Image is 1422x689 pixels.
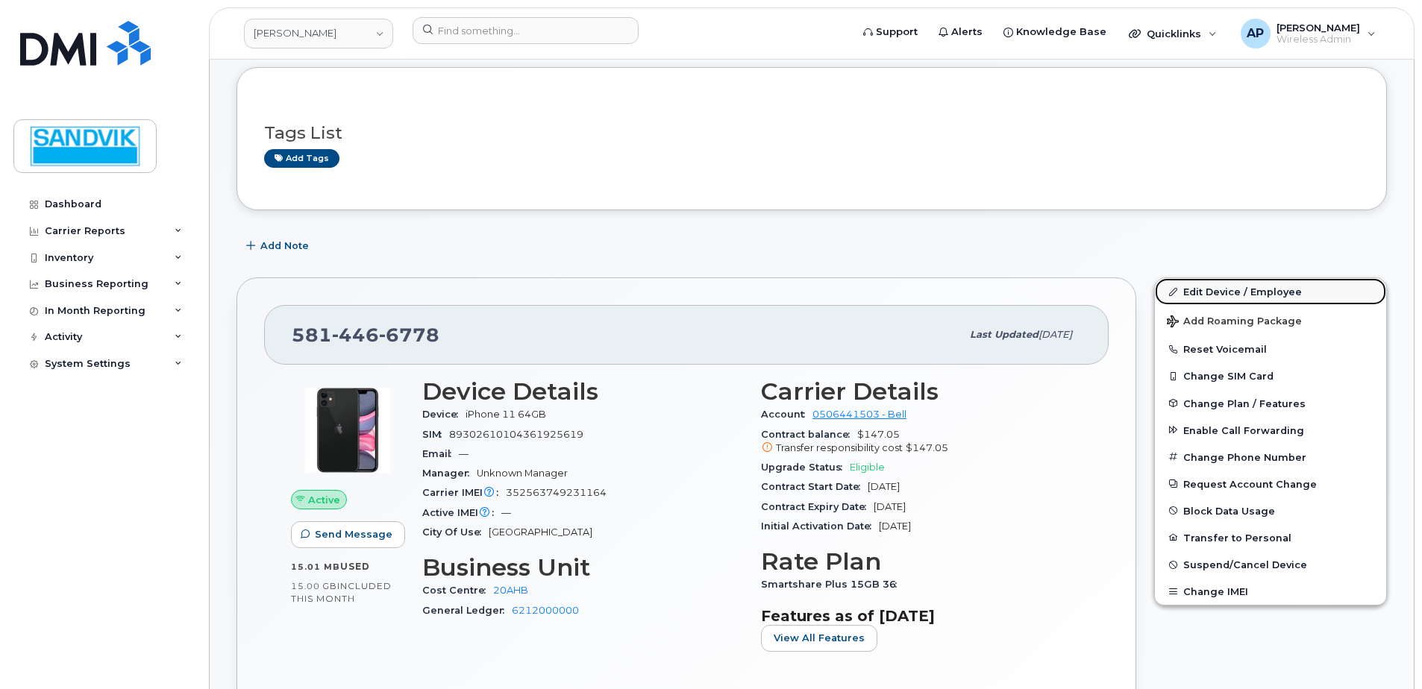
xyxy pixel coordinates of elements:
span: [GEOGRAPHIC_DATA] [489,526,592,538]
span: Device [422,409,466,420]
button: Request Account Change [1155,471,1386,497]
span: Contract balance [761,429,857,440]
h3: Device Details [422,378,743,405]
h3: Features as of [DATE] [761,607,1082,625]
button: Transfer to Personal [1155,524,1386,551]
span: Initial Activation Date [761,520,879,532]
a: 0506441503 - Bell [812,409,906,420]
div: Quicklinks [1118,19,1227,48]
button: Change IMEI [1155,578,1386,605]
span: included this month [291,580,392,605]
span: Cost Centre [422,585,493,596]
button: Change SIM Card [1155,362,1386,389]
span: Wireless Admin [1277,34,1360,45]
button: Change Phone Number [1155,444,1386,471]
h3: Tags List [264,124,1359,142]
span: [PERSON_NAME] [1277,22,1360,34]
a: Alerts [928,17,993,47]
span: Unknown Manager [477,468,568,479]
span: 446 [332,324,379,346]
span: — [459,448,469,459]
button: Enable Call Forwarding [1155,417,1386,444]
span: Enable Call Forwarding [1183,424,1304,435]
span: Carrier IMEI [422,487,506,498]
button: Block Data Usage [1155,497,1386,524]
span: Contract Expiry Date [761,501,874,512]
span: Last updated [970,329,1039,340]
h3: Carrier Details [761,378,1082,405]
span: Send Message [315,527,392,541]
span: iPhone 11 64GB [466,409,546,420]
span: 89302610104361925619 [449,429,583,440]
button: Add Note [237,233,322,259]
button: View All Features [761,625,877,652]
span: 15.01 MB [291,561,340,572]
span: Email [422,448,459,459]
span: Upgrade Status [761,462,850,473]
span: [DATE] [1039,329,1072,340]
a: 20AHB [493,585,528,596]
span: Manager [422,468,477,479]
a: Add tags [264,149,339,168]
span: Eligible [850,462,885,473]
input: Find something... [413,17,639,44]
span: General Ledger [422,605,512,616]
button: Add Roaming Package [1155,305,1386,336]
button: Send Message [291,521,405,548]
span: View All Features [774,631,865,645]
button: Reset Voicemail [1155,336,1386,362]
span: Suspend/Cancel Device [1183,559,1307,570]
span: Smartshare Plus 15GB 36 [761,579,904,590]
span: Transfer responsibility cost [776,442,903,453]
span: AP [1247,25,1264,43]
span: $147.05 [906,442,948,453]
span: — [501,507,511,518]
span: Active [308,493,340,507]
span: Contract Start Date [761,481,868,492]
a: Edit Device / Employee [1155,278,1386,305]
h3: Rate Plan [761,548,1082,575]
span: Add Note [260,239,309,253]
img: iPhone_11.jpg [303,386,392,475]
span: Account [761,409,812,420]
span: Alerts [951,25,983,40]
div: Annette Panzani [1230,19,1386,48]
span: Support [876,25,918,40]
span: SIM [422,429,449,440]
span: 6778 [379,324,439,346]
a: Knowledge Base [993,17,1117,47]
span: [DATE] [868,481,900,492]
span: [DATE] [879,520,911,532]
button: Suspend/Cancel Device [1155,551,1386,578]
span: Add Roaming Package [1167,315,1302,330]
span: Active IMEI [422,507,501,518]
button: Change Plan / Features [1155,390,1386,417]
span: 581 [292,324,439,346]
a: Sandvik Tamrock [244,19,393,48]
a: 6212000000 [512,605,579,616]
span: [DATE] [874,501,906,512]
span: City Of Use [422,526,489,538]
a: Support [853,17,928,47]
span: $147.05 [761,429,1082,456]
span: 15.00 GB [291,581,337,591]
span: 352563749231164 [506,487,607,498]
h3: Business Unit [422,554,743,581]
span: Change Plan / Features [1183,397,1306,409]
span: used [340,561,370,572]
span: Knowledge Base [1016,25,1106,40]
span: Quicklinks [1147,28,1201,40]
